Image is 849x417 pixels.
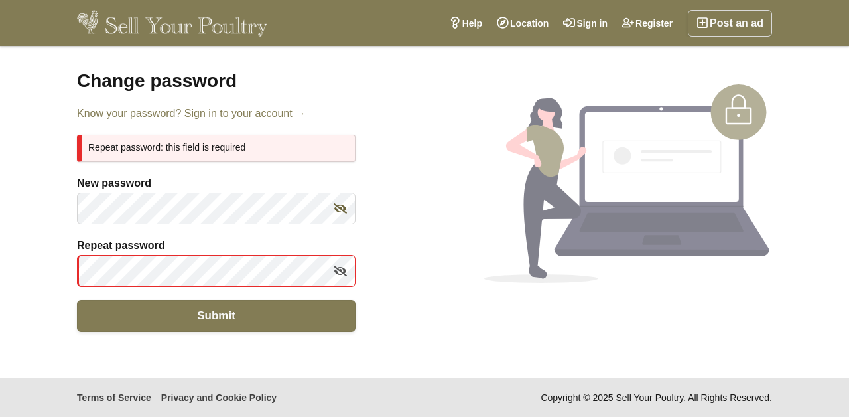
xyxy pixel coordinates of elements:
span: Submit [197,309,235,322]
label: New password [77,175,356,191]
a: Show/hide password [330,261,350,281]
label: Repeat password [77,238,356,254]
a: Know your password? Sign in to your account → [77,106,356,122]
a: Privacy and Cookie Policy [161,392,277,404]
a: Terms of Service [77,392,151,404]
label: Repeat password: this field is required [88,141,348,155]
a: Post an ad [688,10,772,37]
span: Copyright © 2025 Sell Your Poultry. All Rights Reserved. [541,392,772,409]
button: Submit [77,300,356,332]
img: Sell Your Poultry [77,10,267,37]
a: Location [490,10,556,37]
a: Show/hide password [330,199,350,218]
h1: Change password [77,70,356,92]
a: Sign in [556,10,615,37]
a: Register [615,10,680,37]
a: Help [442,10,490,37]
